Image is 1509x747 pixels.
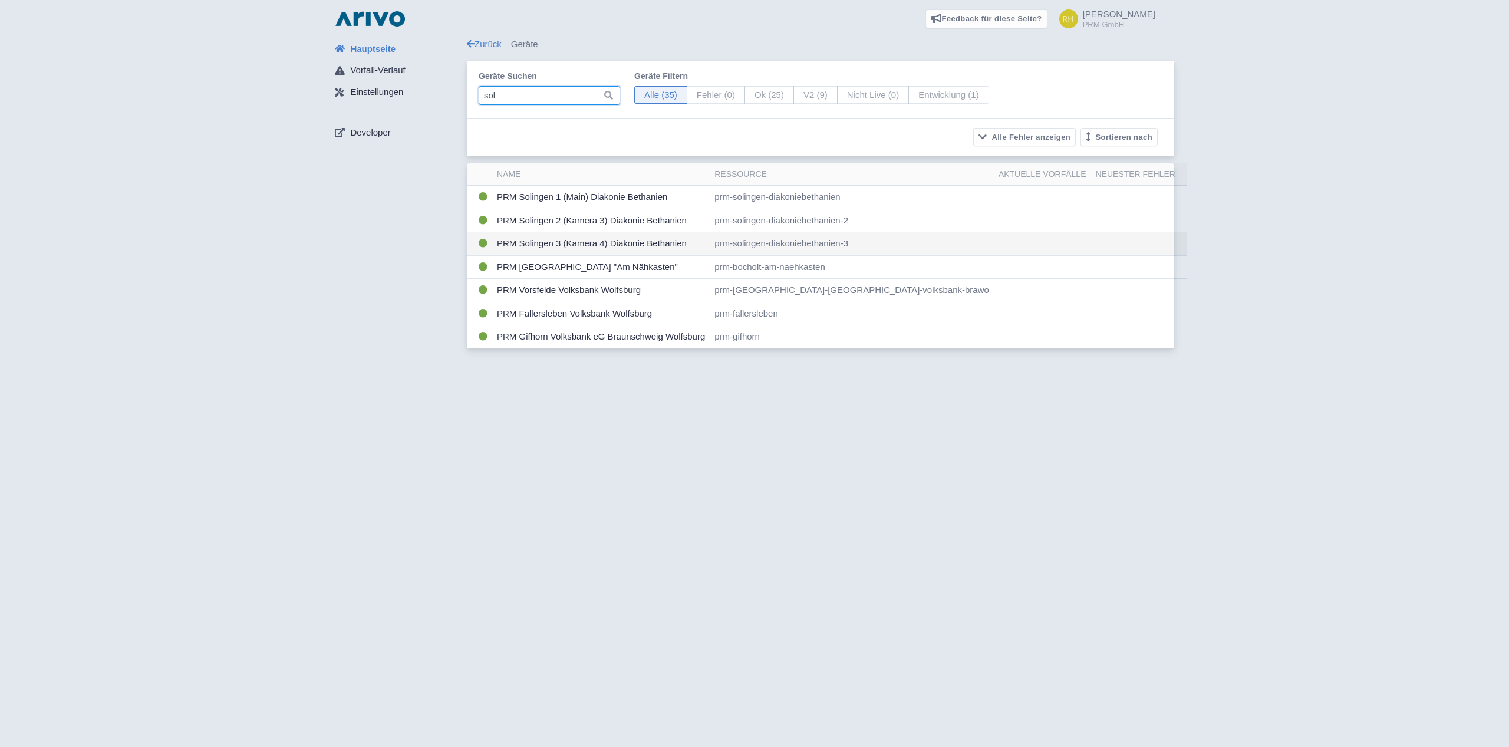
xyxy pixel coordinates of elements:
button: Alle Fehler anzeigen [973,128,1076,146]
td: prm-solingen-diakoniebethanien [710,186,994,209]
td: PRM Gifhorn Volksbank eG Braunschweig Wolfsburg [492,325,710,348]
a: Vorfall-Verlauf [325,60,467,82]
th: Name [492,163,710,186]
a: Zurück [467,39,502,49]
img: logo [332,9,408,28]
div: Geräte [467,38,1174,51]
button: Sortieren nach [1080,128,1158,146]
td: prm-bocholt-am-naehkasten [710,255,994,279]
span: Developer [350,126,390,140]
a: [PERSON_NAME] PRM GmbH [1052,9,1155,28]
a: Hauptseite [325,38,467,60]
a: Einstellungen [325,81,467,104]
th: Aktuelle Vorfälle [994,163,1091,186]
td: prm-solingen-diakoniebethanien-2 [710,209,994,232]
span: Einstellungen [350,85,403,99]
span: Nicht Live (0) [837,86,909,104]
a: Feedback für diese Seite? [925,9,1047,28]
td: prm-solingen-diakoniebethanien-3 [710,232,994,256]
td: PRM [GEOGRAPHIC_DATA] "Am Nähkasten" [492,255,710,279]
td: PRM Fallersleben Volksbank Wolfsburg [492,302,710,325]
span: Entwicklung (1) [908,86,989,104]
small: PRM GmbH [1083,21,1155,28]
td: prm-[GEOGRAPHIC_DATA]-[GEOGRAPHIC_DATA]-volksbank-brawo [710,279,994,302]
label: Geräte filtern [634,70,989,83]
td: PRM Solingen 2 (Kamera 3) Diakonie Bethanien [492,209,710,232]
td: PRM Solingen 1 (Main) Diakonie Bethanien [492,186,710,209]
span: Fehler (0) [687,86,745,104]
span: [PERSON_NAME] [1083,9,1155,19]
a: Developer [325,121,467,144]
td: PRM Solingen 3 (Kamera 4) Diakonie Bethanien [492,232,710,256]
span: Ok (25) [744,86,794,104]
span: Vorfall-Verlauf [350,64,405,77]
td: PRM Vorsfelde Volksbank Wolfsburg [492,279,710,302]
th: Ressource [710,163,994,186]
span: Alle (35) [634,86,687,104]
span: V2 (9) [793,86,838,104]
th: Neuester Fehler [1091,163,1187,186]
span: Hauptseite [350,42,396,56]
td: prm-gifhorn [710,325,994,348]
input: Suche… [479,86,620,105]
td: prm-fallersleben [710,302,994,325]
label: Geräte suchen [479,70,620,83]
